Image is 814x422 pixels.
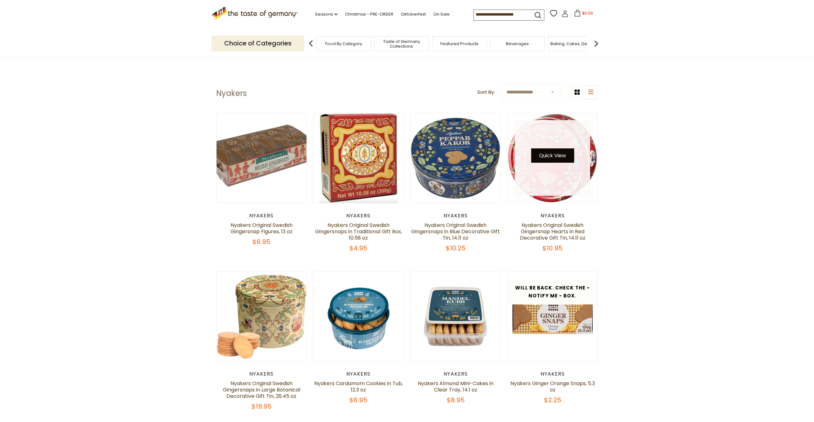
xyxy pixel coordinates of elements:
[507,213,598,219] div: Nyakers
[211,36,304,51] p: Choice of Categories
[410,371,501,377] div: Nyakers
[433,11,450,18] a: On Sale
[542,244,562,253] span: $10.95
[349,244,367,253] span: $4.95
[231,221,293,235] a: Nyakers Original Swedish Gingersnap Figures, 13 oz
[510,380,595,393] a: Nyakers Ginger Orange Snaps, 5.3 oz
[531,148,574,163] button: Quick View
[447,396,465,405] span: $8.95
[325,41,362,46] a: Food By Category
[252,237,270,246] span: $6.95
[520,221,585,242] a: Nyakers Original Swedish Gingersnap Hearts in Red Decorative Gift Tin, 14.11 oz
[544,396,561,405] span: $2.25
[217,272,307,362] img: Nyakers
[376,39,427,49] a: Taste of Germany Collections
[410,213,501,219] div: Nyakers
[345,11,393,18] a: Christmas - PRE-ORDER
[216,89,247,98] h1: Nyakers
[349,396,367,405] span: $6.95
[582,10,593,16] span: $0.00
[313,371,404,377] div: Nyakers
[506,41,529,46] a: Beverages
[410,272,500,362] img: Nyakers
[570,10,597,19] button: $0.00
[305,37,317,50] img: previous arrow
[217,113,307,203] img: Nyakers
[313,213,404,219] div: Nyakers
[314,380,403,393] a: Nyakers Cardamom Cookies in Tub, 12.3 oz
[477,88,495,96] label: Sort By:
[446,244,466,253] span: $10.25
[418,380,493,393] a: Nyakers Almond Mini-Cakes in Clear Tray, 14.1 oz
[216,213,307,219] div: Nyakers
[315,221,402,242] a: Nyakers Original Swedish Gingersnaps in Traditional Gift Box, 10.58 oz
[401,11,426,18] a: Oktoberfest
[252,402,272,411] span: $19.95
[410,113,500,203] img: Nyakers
[223,380,300,400] a: Nyakers Original Swedish Gingersnaps in Large Botanical Decorative Gift Tin, 26.45 oz
[314,272,404,362] img: Nyakers
[590,37,603,50] img: next arrow
[507,272,597,362] img: Nyakers
[314,113,404,203] img: Nyakers
[315,11,337,18] a: Seasons
[440,41,479,46] a: Featured Products
[507,371,598,377] div: Nyakers
[550,41,600,46] a: Baking, Cakes, Desserts
[411,221,500,242] a: Nyakers Original Swedish Gingersnaps in Blue Decorative Gift Tin, 14.11 oz
[507,113,597,203] img: Nyakers
[216,371,307,377] div: Nyakers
